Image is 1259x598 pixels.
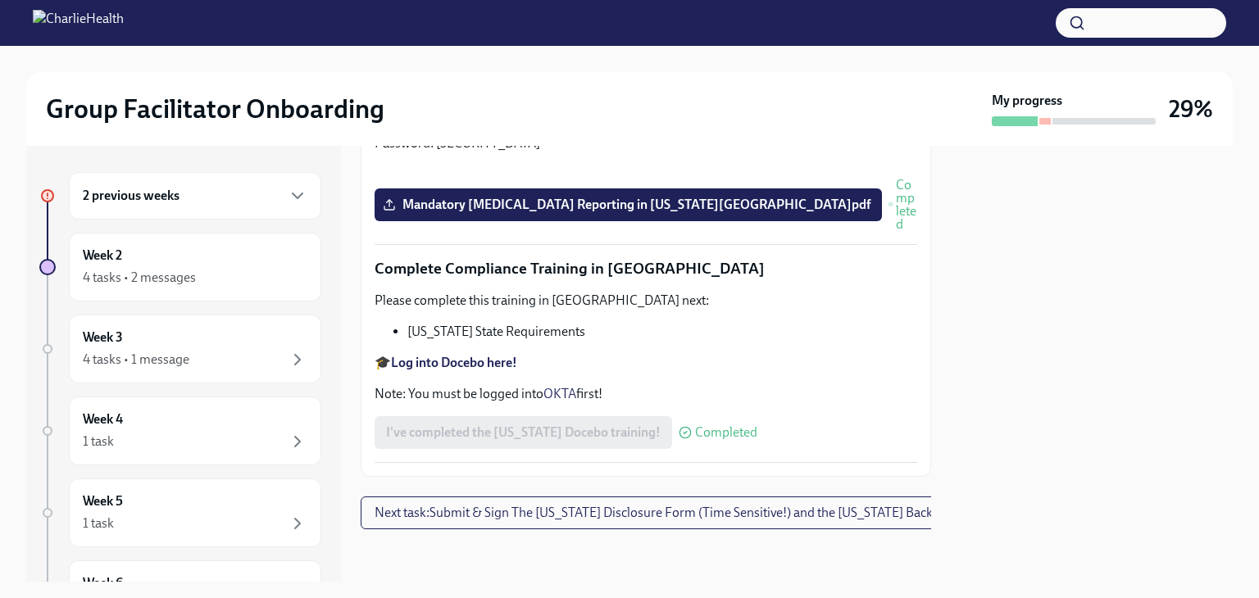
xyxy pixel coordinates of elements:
[39,233,321,301] a: Week 24 tasks • 2 messages
[896,179,917,231] span: Completed
[391,355,517,370] a: Log into Docebo here!
[83,433,114,451] div: 1 task
[992,92,1062,110] strong: My progress
[83,492,123,510] h6: Week 5
[83,514,114,532] div: 1 task
[39,478,321,547] a: Week 51 task
[375,354,917,372] p: 🎓
[83,351,189,369] div: 4 tasks • 1 message
[83,187,180,205] h6: 2 previous weeks
[39,315,321,383] a: Week 34 tasks • 1 message
[375,505,1011,521] span: Next task : Submit & Sign The [US_STATE] Disclosure Form (Time Sensitive!) and the [US_STATE] Bac...
[375,292,917,310] p: Please complete this training in [GEOGRAPHIC_DATA] next:
[46,93,384,125] h2: Group Facilitator Onboarding
[33,10,124,36] img: CharlieHealth
[361,496,1025,529] button: Next task:Submit & Sign The [US_STATE] Disclosure Form (Time Sensitive!) and the [US_STATE] Backg...
[1169,94,1213,124] h3: 29%
[695,426,757,439] span: Completed
[83,247,122,265] h6: Week 2
[39,396,321,465] a: Week 41 task
[407,323,917,341] li: [US_STATE] State Requirements
[83,574,123,592] h6: Week 6
[83,410,123,428] h6: Week 4
[386,197,870,213] span: Mandatory [MEDICAL_DATA] Reporting in [US_STATE][GEOGRAPHIC_DATA]pdf
[375,188,882,221] label: Mandatory [MEDICAL_DATA] Reporting in [US_STATE][GEOGRAPHIC_DATA]pdf
[83,269,196,287] div: 4 tasks • 2 messages
[69,172,321,220] div: 2 previous weeks
[375,385,917,403] p: Note: You must be logged into first!
[83,328,123,347] h6: Week 3
[543,386,576,401] a: OKTA
[375,258,917,279] p: Complete Compliance Training in [GEOGRAPHIC_DATA]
